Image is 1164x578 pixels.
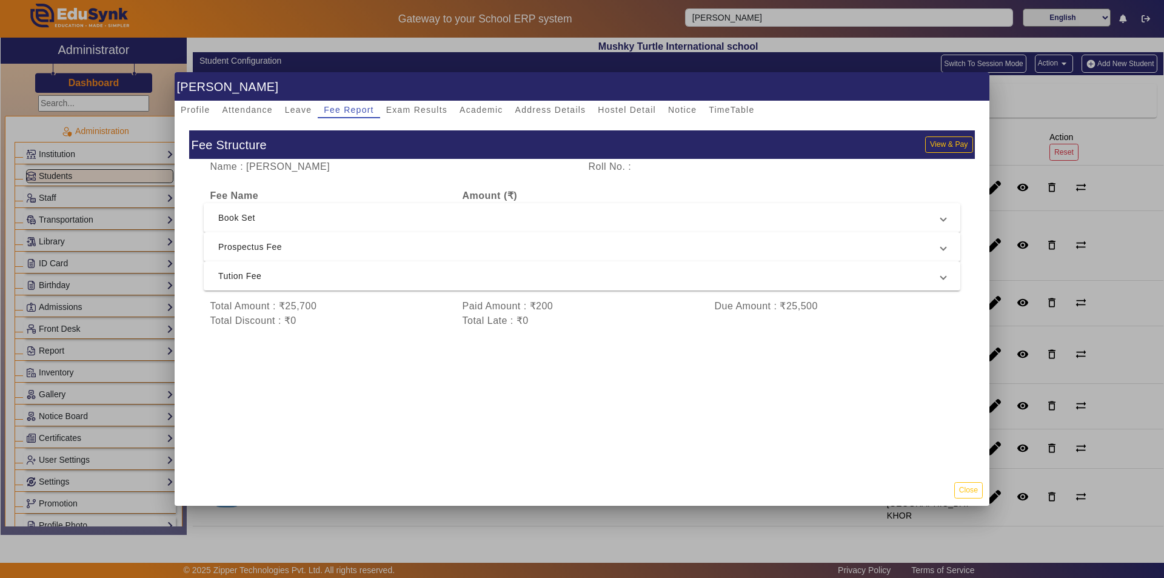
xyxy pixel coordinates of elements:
[456,299,708,314] div: Paid Amount : ₹200
[181,106,210,114] span: Profile
[218,269,941,283] span: Tution Fee
[285,106,312,114] span: Leave
[204,261,960,291] mat-expansion-panel-header: Tution Fee
[598,106,656,114] span: Hostel Detail
[218,210,941,225] span: Book Set
[515,106,586,114] span: Address Details
[456,314,708,328] div: Total Late : ₹0
[954,482,983,499] button: Close
[204,232,960,261] mat-expansion-panel-header: Prospectus Fee
[460,106,503,114] span: Academic
[204,203,960,232] mat-expansion-panel-header: Book Set
[386,106,447,114] span: Exam Results
[668,106,697,114] span: Notice
[175,72,989,101] h1: [PERSON_NAME]
[709,106,754,114] span: TimeTable
[708,299,960,314] div: Due Amount : ₹25,500
[925,136,972,153] button: View & Pay
[324,106,374,114] span: Fee Report
[210,190,259,201] b: Fee Name
[582,160,771,174] div: Roll No. :
[204,314,456,328] div: Total Discount : ₹0
[204,299,456,314] div: Total Amount : ₹25,700
[204,160,582,174] div: Name : [PERSON_NAME]
[192,135,267,155] p: Fee Structure
[218,240,941,254] span: Prospectus Fee
[222,106,272,114] span: Attendance
[463,190,518,201] b: Amount (₹)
